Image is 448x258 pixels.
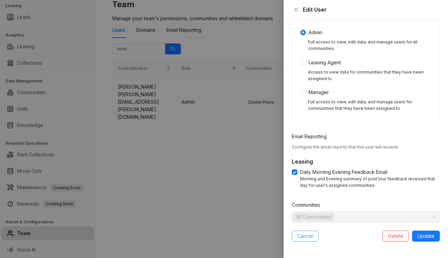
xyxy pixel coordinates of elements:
div: Morning and Evening summary of post tour feedback received that day for user's assigned communities. [300,176,440,189]
label: Email Reporting [292,133,331,140]
button: Close [292,5,300,14]
span: Manager [306,89,332,96]
span: Update [418,232,434,240]
span: Delete [388,232,403,240]
button: Cancel [292,231,319,242]
div: Edit User [303,5,440,14]
span: Cancel [297,232,313,240]
div: Access to view data for communities that they have been assigned to. [308,69,431,82]
span: close [293,7,299,12]
span: All Communities [296,213,331,221]
label: Communities [292,201,325,209]
button: Delete [383,231,409,242]
span: All Communities [293,213,334,221]
span: Configure the email reports that this user will receive. [292,144,399,150]
h5: Leasing [292,157,440,166]
span: Leasing Agent [306,59,344,66]
div: Full access to view, edit data, and manage users for communities that they have been assigned to. [308,99,431,112]
span: Admin [306,29,325,36]
span: Daily Morning Evening Feedback Email [297,168,390,176]
div: Full access to view, edit data, and manage users for all communities. [308,39,431,52]
button: Update [412,231,440,242]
